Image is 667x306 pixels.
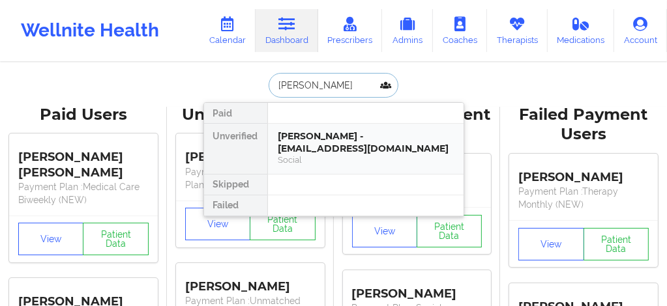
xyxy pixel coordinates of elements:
[278,154,453,165] div: Social
[204,124,267,174] div: Unverified
[584,228,649,260] button: Patient Data
[318,9,383,52] a: Prescribers
[9,105,158,125] div: Paid Users
[417,215,482,247] button: Patient Data
[352,277,482,301] div: [PERSON_NAME]
[185,208,250,240] button: View
[18,141,149,180] div: [PERSON_NAME] [PERSON_NAME]
[18,223,83,255] button: View
[614,9,667,52] a: Account
[200,9,256,52] a: Calendar
[487,9,548,52] a: Therapists
[185,165,316,191] p: Payment Plan : Unmatched Plan
[352,215,417,247] button: View
[548,9,615,52] a: Medications
[256,9,318,52] a: Dashboard
[509,105,658,145] div: Failed Payment Users
[250,208,315,240] button: Patient Data
[18,180,149,206] p: Payment Plan : Medical Care Biweekly (NEW)
[518,160,649,185] div: [PERSON_NAME]
[433,9,487,52] a: Coaches
[518,185,649,211] p: Payment Plan : Therapy Monthly (NEW)
[176,105,325,125] div: Unverified Users
[204,174,267,195] div: Skipped
[204,103,267,124] div: Paid
[185,141,316,165] div: [PERSON_NAME]
[518,228,584,260] button: View
[278,130,453,154] div: [PERSON_NAME] - [EMAIL_ADDRESS][DOMAIN_NAME]
[382,9,433,52] a: Admins
[185,270,316,294] div: [PERSON_NAME]
[204,195,267,216] div: Failed
[83,223,148,255] button: Patient Data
